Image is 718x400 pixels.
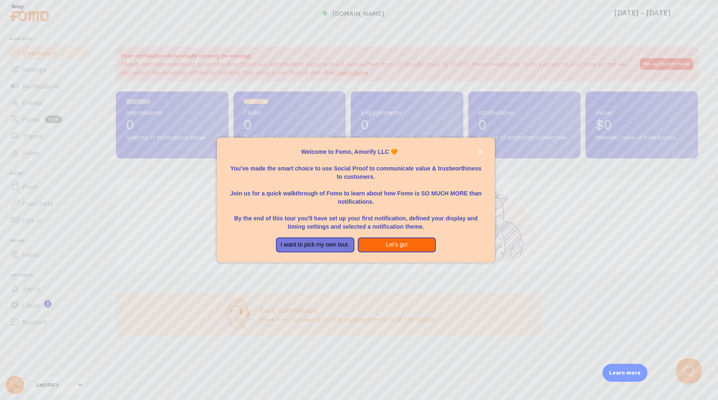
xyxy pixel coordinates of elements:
button: I want to pick my own tour. [276,237,354,252]
p: Learn more [609,369,641,377]
div: Learn more [602,364,647,382]
p: You've made the smart choice to use Social Proof to communicate value & trustworthiness to custom... [227,156,485,181]
div: Welcome to Fomo, Amorify LLC 🧡You&amp;#39;ve made the smart choice to use Social Proof to communi... [217,138,495,262]
p: Join us for a quick walkthrough of Fomo to learn about how Fomo is SO MUCH MORE than notifications. [227,181,485,206]
button: Let's go! [358,237,436,252]
button: close, [476,148,485,156]
p: By the end of this tour you'll have set up your first notification, defined your display and timi... [227,206,485,231]
p: Welcome to Fomo, Amorify LLC 🧡 [227,148,485,156]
